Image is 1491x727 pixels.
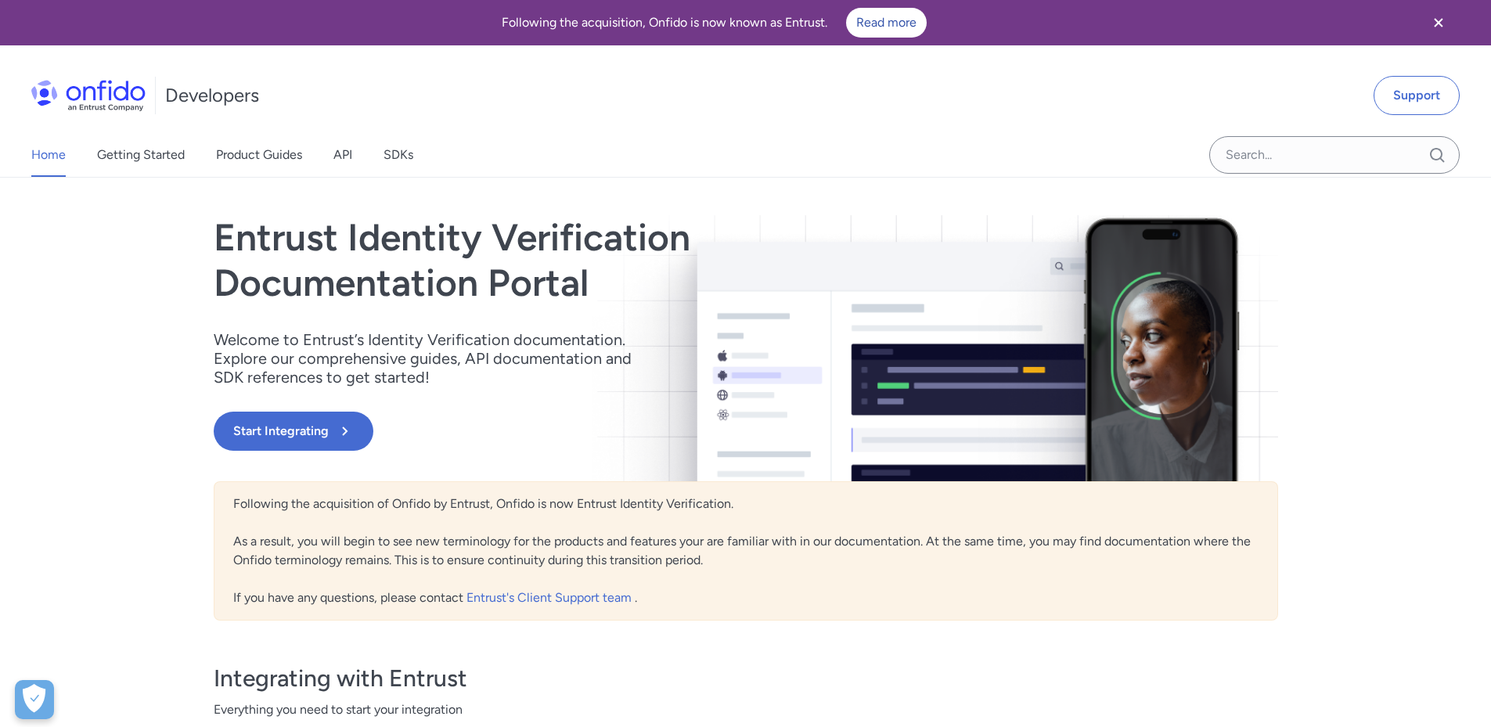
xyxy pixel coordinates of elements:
div: Following the acquisition, Onfido is now known as Entrust. [19,8,1410,38]
a: Getting Started [97,133,185,177]
h1: Developers [165,83,259,108]
input: Onfido search input field [1209,136,1460,174]
div: Following the acquisition of Onfido by Entrust, Onfido is now Entrust Identity Verification. As a... [214,481,1278,621]
a: Product Guides [216,133,302,177]
a: Start Integrating [214,412,959,451]
div: Cookie Preferences [15,680,54,719]
h3: Integrating with Entrust [214,663,1278,694]
img: Onfido Logo [31,80,146,111]
svg: Close banner [1429,13,1448,32]
span: Everything you need to start your integration [214,700,1278,719]
a: SDKs [384,133,413,177]
button: Open Preferences [15,680,54,719]
button: Close banner [1410,3,1468,42]
button: Start Integrating [214,412,373,451]
a: Entrust's Client Support team [466,590,635,605]
a: Read more [846,8,927,38]
a: Home [31,133,66,177]
h1: Entrust Identity Verification Documentation Portal [214,215,959,305]
a: API [333,133,352,177]
a: Support [1374,76,1460,115]
p: Welcome to Entrust’s Identity Verification documentation. Explore our comprehensive guides, API d... [214,330,652,387]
